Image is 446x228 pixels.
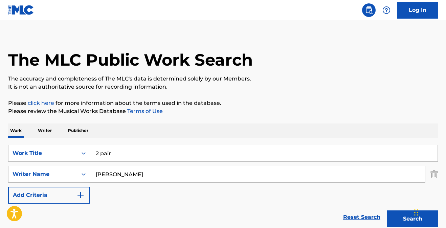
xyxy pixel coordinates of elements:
iframe: Chat Widget [412,196,446,228]
a: Public Search [362,3,376,17]
div: Work Title [13,149,73,157]
a: Log In [397,2,438,19]
p: Publisher [66,123,90,138]
a: click here [28,100,54,106]
div: Help [380,3,393,17]
img: MLC Logo [8,5,34,15]
div: Drag [414,202,418,223]
a: Reset Search [340,210,384,225]
p: The accuracy and completeness of The MLC's data is determined solely by our Members. [8,75,438,83]
button: Add Criteria [8,187,90,204]
p: It is not an authoritative source for recording information. [8,83,438,91]
a: Terms of Use [126,108,163,114]
p: Please review the Musical Works Database [8,107,438,115]
div: Writer Name [13,170,73,178]
img: Delete Criterion [430,166,438,183]
button: Search [387,210,438,227]
img: help [382,6,391,14]
p: Work [8,123,24,138]
h1: The MLC Public Work Search [8,50,253,70]
img: 9d2ae6d4665cec9f34b9.svg [76,191,85,199]
p: Writer [36,123,54,138]
img: search [365,6,373,14]
p: Please for more information about the terms used in the database. [8,99,438,107]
